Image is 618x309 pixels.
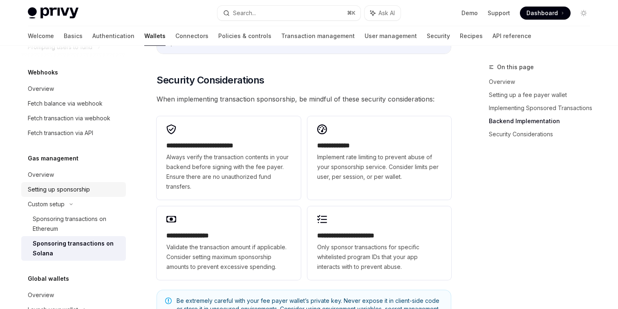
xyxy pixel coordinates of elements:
[488,9,510,17] a: Support
[28,26,54,46] a: Welcome
[493,26,531,46] a: API reference
[233,8,256,18] div: Search...
[64,26,83,46] a: Basics
[28,274,69,284] h5: Global wallets
[497,62,534,72] span: On this page
[577,7,590,20] button: Toggle dark mode
[165,298,172,304] svg: Note
[166,152,291,192] span: Always verify the transaction contents in your backend before signing with the fee payer. Ensure ...
[144,26,166,46] a: Wallets
[21,167,126,182] a: Overview
[21,126,126,140] a: Fetch transaction via API
[526,9,558,17] span: Dashboard
[28,7,78,19] img: light logo
[28,170,54,180] div: Overview
[378,9,395,17] span: Ask AI
[489,75,597,88] a: Overview
[427,26,450,46] a: Security
[33,239,121,258] div: Sponsoring transactions on Solana
[28,128,93,138] div: Fetch transaction via API
[33,214,121,234] div: Sponsoring transactions on Ethereum
[28,153,78,163] h5: Gas management
[317,242,441,272] span: Only sponsor transactions for specific whitelisted program IDs that your app interacts with to pr...
[21,288,126,302] a: Overview
[28,113,110,123] div: Fetch transaction via webhook
[28,68,58,77] h5: Webhooks
[21,212,126,236] a: Sponsoring transactions on Ethereum
[489,88,597,101] a: Setting up a fee payer wallet
[489,128,597,141] a: Security Considerations
[460,26,483,46] a: Recipes
[28,199,65,209] div: Custom setup
[347,10,356,16] span: ⌘ K
[92,26,134,46] a: Authentication
[175,26,208,46] a: Connectors
[21,236,126,261] a: Sponsoring transactions on Solana
[317,152,441,182] span: Implement rate limiting to prevent abuse of your sponsorship service. Consider limits per user, p...
[166,242,291,272] span: Validate the transaction amount if applicable. Consider setting maximum sponsorship amounts to pr...
[489,115,597,128] a: Backend Implementation
[281,26,355,46] a: Transaction management
[28,290,54,300] div: Overview
[217,6,360,20] button: Search...⌘K
[365,6,401,20] button: Ask AI
[461,9,478,17] a: Demo
[21,182,126,197] a: Setting up sponsorship
[28,99,103,108] div: Fetch balance via webhook
[28,84,54,94] div: Overview
[218,26,271,46] a: Policies & controls
[489,101,597,115] a: Implementing Sponsored Transactions
[365,26,417,46] a: User management
[21,96,126,111] a: Fetch balance via webhook
[21,111,126,126] a: Fetch transaction via webhook
[28,185,90,194] div: Setting up sponsorship
[520,7,571,20] a: Dashboard
[21,81,126,96] a: Overview
[157,74,264,87] span: Security Considerations
[157,93,451,105] span: When implementing transaction sponsorship, be mindful of these security considerations:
